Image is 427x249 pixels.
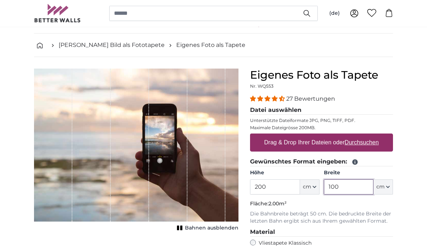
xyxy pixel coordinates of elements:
span: Bahnen ausblenden [185,225,238,232]
span: cm [376,184,385,191]
button: cm [300,180,320,195]
p: Fläche: [250,201,393,208]
p: Unterstützte Dateiformate JPG, PNG, TIFF, PDF. [250,118,393,124]
span: 2.00m² [269,201,287,207]
label: Drag & Drop Ihrer Dateien oder [261,136,382,150]
legend: Gewünschtes Format eingeben: [250,158,393,167]
label: Höhe [250,170,319,177]
span: cm [303,184,311,191]
div: 1 of 1 [34,69,238,233]
p: Maximale Dateigrösse 200MB. [250,125,393,131]
label: Breite [324,170,393,177]
span: 27 Bewertungen [286,96,335,102]
legend: Material [250,228,393,237]
h1: Eigenes Foto als Tapete [250,69,393,82]
button: Bahnen ausblenden [175,223,238,233]
button: cm [373,180,393,195]
p: Die Bahnbreite beträgt 50 cm. Die bedruckte Breite der letzten Bahn ergibt sich aus Ihrem gewählt... [250,211,393,225]
nav: breadcrumbs [34,34,393,57]
a: [PERSON_NAME] Bild als Fototapete [59,41,165,50]
img: Betterwalls [34,4,81,23]
legend: Datei auswählen [250,106,393,115]
span: 4.41 stars [250,96,286,102]
button: (de) [324,7,346,20]
a: Eigenes Foto als Tapete [176,41,245,50]
u: Durchsuchen [345,140,379,146]
span: Nr. WQ553 [250,84,274,89]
